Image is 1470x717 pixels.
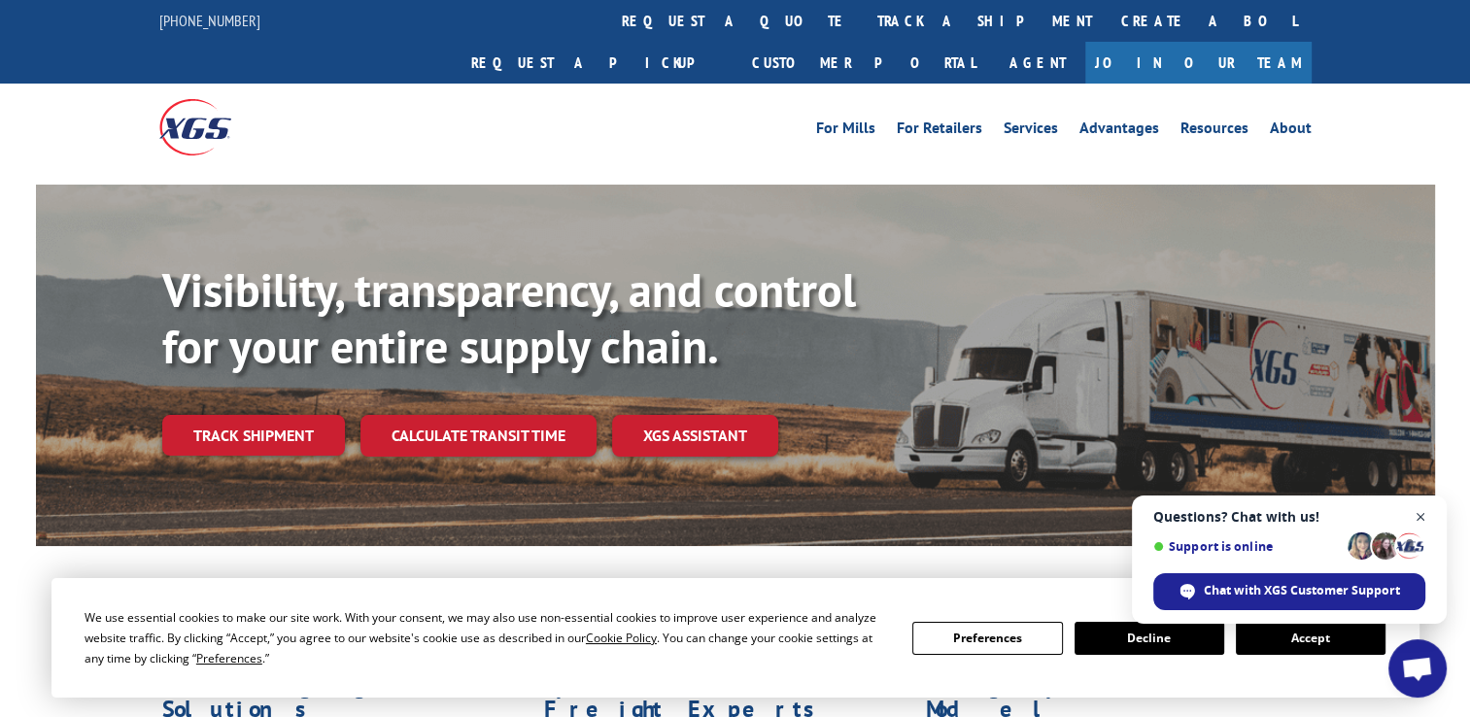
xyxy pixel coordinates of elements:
span: Questions? Chat with us! [1153,509,1425,525]
span: Preferences [196,650,262,666]
b: Visibility, transparency, and control for your entire supply chain. [162,259,856,376]
div: We use essential cookies to make our site work. With your consent, we may also use non-essential ... [85,607,889,668]
a: XGS ASSISTANT [612,415,778,457]
button: Preferences [912,622,1062,655]
a: Calculate transit time [360,415,597,457]
a: For Mills [816,120,875,142]
a: Resources [1180,120,1248,142]
span: Support is online [1153,539,1341,554]
div: Chat with XGS Customer Support [1153,573,1425,610]
div: Open chat [1388,639,1447,698]
a: Request a pickup [457,42,737,84]
button: Accept [1236,622,1385,655]
a: Agent [990,42,1085,84]
span: Close chat [1409,505,1433,529]
button: Decline [1075,622,1224,655]
a: [PHONE_NUMBER] [159,11,260,30]
a: Track shipment [162,415,345,456]
span: Cookie Policy [586,630,657,646]
a: Advantages [1079,120,1159,142]
div: Cookie Consent Prompt [51,578,1419,698]
a: Join Our Team [1085,42,1312,84]
a: Customer Portal [737,42,990,84]
span: Chat with XGS Customer Support [1204,582,1400,599]
a: Services [1004,120,1058,142]
a: About [1270,120,1312,142]
a: For Retailers [897,120,982,142]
